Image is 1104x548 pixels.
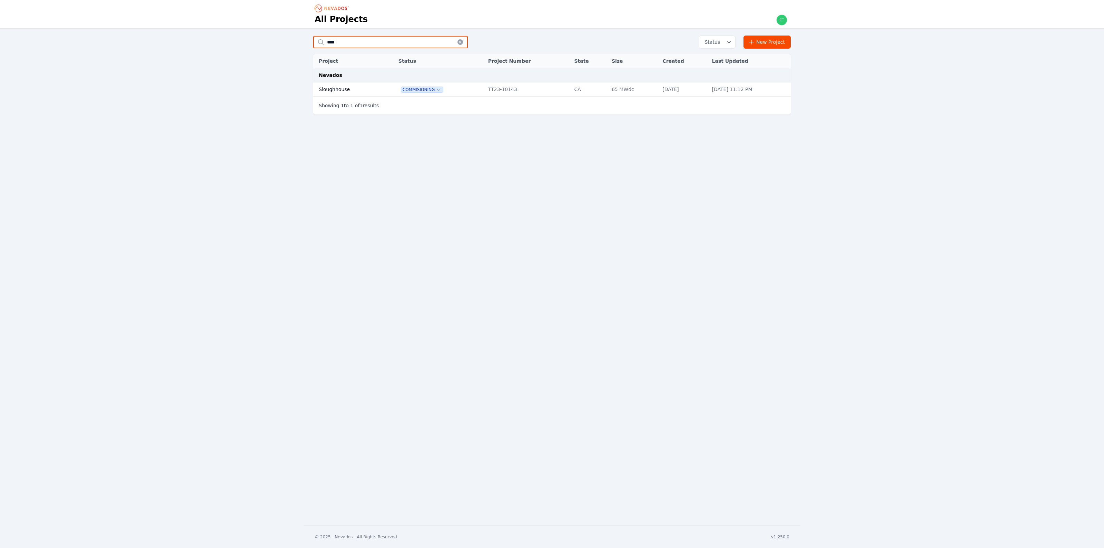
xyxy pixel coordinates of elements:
th: State [571,54,608,68]
th: Project Number [485,54,571,68]
td: CA [571,82,608,97]
span: 1 [341,103,344,108]
th: Created [659,54,708,68]
td: TT23-10143 [485,82,571,97]
nav: Breadcrumb [315,3,351,14]
td: 65 MWdc [608,82,659,97]
div: v1.250.0 [771,534,789,540]
p: Showing to of results [319,102,379,109]
button: Commisioning [401,87,443,92]
div: © 2025 - Nevados - All Rights Reserved [315,534,397,540]
td: [DATE] 11:12 PM [709,82,791,97]
td: Nevados [313,68,791,82]
button: Status [699,36,735,48]
th: Size [608,54,659,68]
th: Project [313,54,383,68]
th: Status [395,54,485,68]
img: ethan.harte@nevados.solar [776,14,787,26]
th: Last Updated [709,54,791,68]
span: 1 [350,103,353,108]
td: Sloughhouse [313,82,383,97]
h1: All Projects [315,14,368,25]
td: [DATE] [659,82,708,97]
tr: SloughhouseCommisioningTT23-10143CA65 MWdc[DATE][DATE] 11:12 PM [313,82,791,97]
span: 1 [359,103,363,108]
a: New Project [743,36,791,49]
span: Status [702,39,720,46]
